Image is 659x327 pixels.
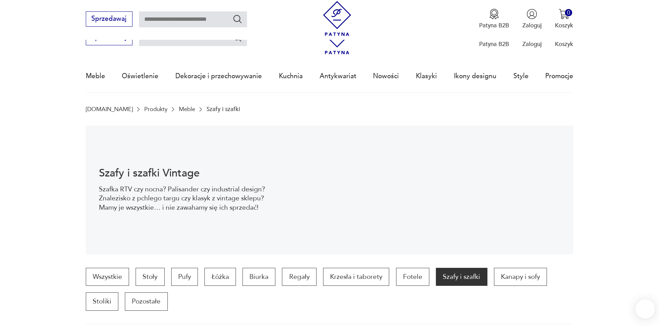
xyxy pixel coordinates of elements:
[527,9,537,19] img: Ikonka użytkownika
[555,40,573,48] p: Koszyk
[207,107,240,112] p: Szafy i szafki
[232,14,242,24] button: Szukaj
[86,107,133,112] a: [DOMAIN_NAME]
[86,60,105,92] a: Meble
[144,107,167,112] a: Produkty
[454,60,496,92] a: Ikony designu
[320,1,355,36] img: Patyna - sklep z meblami i dekoracjami vintage
[86,35,132,41] a: Sprzedawaj
[175,60,262,92] a: Dekoracje i przechowywanie
[136,268,164,286] a: Stoły
[436,268,487,286] a: Szafy i szafki
[282,268,316,286] a: Regały
[179,107,195,112] a: Meble
[522,21,542,29] p: Zaloguj
[494,268,547,286] a: Kanapy i sofy
[513,60,529,92] a: Style
[320,60,356,92] a: Antykwariat
[479,9,509,29] a: Ikona medaluPatyna B2B
[99,185,267,212] p: Szafka RTV czy nocna? Palisander czy industrial design? Znalezisko z pchlego targu czy klasyk z v...
[232,33,242,43] button: Szukaj
[204,268,236,286] a: Łóżka
[559,9,569,19] img: Ikona koszyka
[479,21,509,29] p: Patyna B2B
[122,60,158,92] a: Oświetlenie
[396,268,429,286] a: Fotele
[565,9,572,16] div: 0
[86,268,129,286] a: Wszystkie
[99,168,267,178] h1: Szafy i szafki Vintage
[242,268,275,286] a: Biurka
[522,40,542,48] p: Zaloguj
[86,11,132,27] button: Sprzedawaj
[86,292,118,310] a: Stoliki
[416,60,437,92] a: Klasyki
[86,17,132,22] a: Sprzedawaj
[555,9,573,29] button: 0Koszyk
[522,9,542,29] button: Zaloguj
[373,60,399,92] a: Nowości
[125,292,167,310] a: Pozostałe
[323,268,389,286] a: Krzesła i taborety
[545,60,573,92] a: Promocje
[171,268,198,286] a: Pufy
[479,9,509,29] button: Patyna B2B
[279,60,303,92] a: Kuchnia
[479,40,509,48] p: Patyna B2B
[635,299,655,319] iframe: Smartsupp widget button
[489,9,500,19] img: Ikona medalu
[555,21,573,29] p: Koszyk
